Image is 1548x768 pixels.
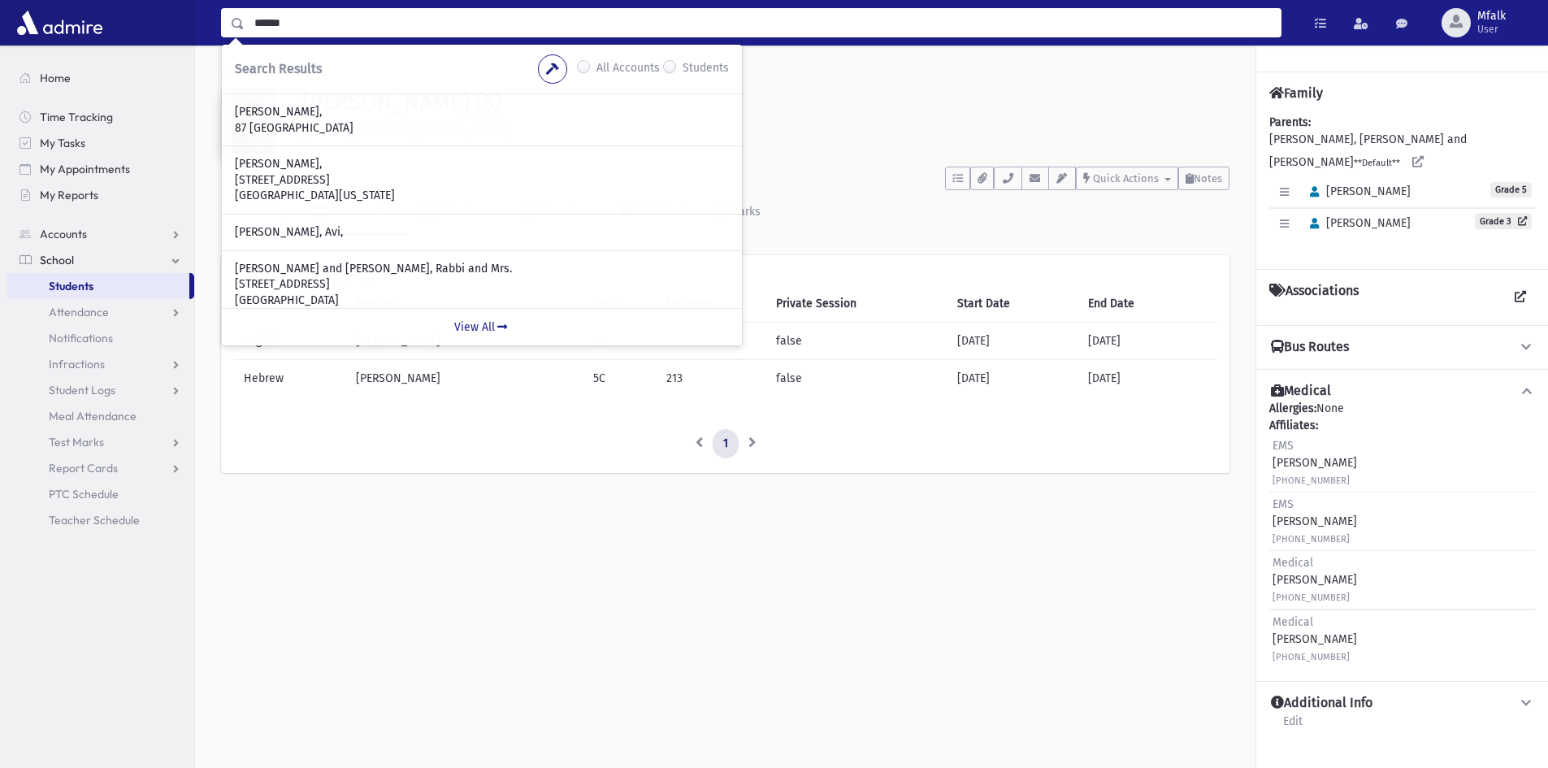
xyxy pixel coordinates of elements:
[235,276,729,293] p: [STREET_ADDRESS]
[1273,475,1350,486] small: [PHONE_NUMBER]
[1078,360,1216,397] td: [DATE]
[7,325,194,351] a: Notifications
[1269,115,1311,129] b: Parents:
[1178,167,1229,190] button: Notes
[1271,383,1331,400] h4: Medical
[49,435,104,449] span: Test Marks
[40,188,98,202] span: My Reports
[1490,182,1532,197] span: Grade 5
[1303,184,1411,198] span: [PERSON_NAME]
[235,224,729,241] p: [PERSON_NAME], Avi,
[222,308,742,345] a: View All
[1273,592,1350,603] small: [PHONE_NUMBER]
[235,293,729,309] p: [GEOGRAPHIC_DATA]
[1269,114,1535,256] div: [PERSON_NAME], [PERSON_NAME] and [PERSON_NAME]
[7,481,194,507] a: PTC Schedule
[49,279,93,293] span: Students
[302,89,1229,116] h1: [PERSON_NAME] (5)
[726,205,761,219] div: Marks
[1273,439,1294,453] span: EMS
[1273,652,1350,662] small: [PHONE_NUMBER]
[49,357,105,371] span: Infractions
[1477,10,1506,23] span: Mfalk
[7,65,194,91] a: Home
[49,487,119,501] span: PTC Schedule
[49,383,115,397] span: Student Logs
[7,104,194,130] a: Time Tracking
[7,130,194,156] a: My Tasks
[1269,400,1535,668] div: None
[49,305,109,319] span: Attendance
[1273,615,1313,629] span: Medical
[1273,534,1350,545] small: [PHONE_NUMBER]
[1078,285,1216,323] th: End Date
[221,190,300,236] a: Activity
[40,253,74,267] span: School
[713,429,739,458] a: 1
[1194,172,1222,184] span: Notes
[13,7,106,39] img: AdmirePro
[1273,556,1313,570] span: Medical
[1475,213,1532,229] a: Grade 3
[49,409,137,423] span: Meal Attendance
[766,323,947,360] td: false
[947,360,1078,397] td: [DATE]
[596,59,660,79] label: All Accounts
[1078,323,1216,360] td: [DATE]
[1282,712,1303,741] a: Edit
[7,351,194,377] a: Infractions
[235,188,729,204] p: [GEOGRAPHIC_DATA][US_STATE]
[1269,401,1316,415] b: Allergies:
[7,156,194,182] a: My Appointments
[1273,554,1357,605] div: [PERSON_NAME]
[1506,283,1535,312] a: View all Associations
[947,285,1078,323] th: Start Date
[1273,496,1357,547] div: [PERSON_NAME]
[1271,695,1372,712] h4: Additional Info
[766,360,947,397] td: false
[1269,283,1359,312] h4: Associations
[49,461,118,475] span: Report Cards
[40,227,87,241] span: Accounts
[235,61,322,76] span: Search Results
[1076,167,1178,190] button: Quick Actions
[1269,383,1535,400] button: Medical
[7,221,194,247] a: Accounts
[947,323,1078,360] td: [DATE]
[683,59,729,79] label: Students
[40,71,71,85] span: Home
[235,156,729,172] p: [PERSON_NAME],
[7,247,194,273] a: School
[1093,172,1159,184] span: Quick Actions
[235,120,729,137] p: 87 [GEOGRAPHIC_DATA]
[245,8,1281,37] input: Search
[1273,614,1357,665] div: [PERSON_NAME]
[1273,497,1294,511] span: EMS
[7,429,194,455] a: Test Marks
[7,299,194,325] a: Attendance
[1273,437,1357,488] div: [PERSON_NAME]
[7,273,189,299] a: Students
[766,285,947,323] th: Private Session
[302,123,1229,138] h6: [STREET_ADDRESS][PERSON_NAME]
[235,104,729,120] p: [PERSON_NAME],
[7,377,194,403] a: Student Logs
[346,360,583,397] td: [PERSON_NAME]
[235,172,729,189] p: [STREET_ADDRESS]
[1269,695,1535,712] button: Additional Info
[1303,216,1411,230] span: [PERSON_NAME]
[1477,23,1506,36] span: User
[7,403,194,429] a: Meal Attendance
[234,360,346,397] td: Hebrew
[7,182,194,208] a: My Reports
[40,136,85,150] span: My Tasks
[40,162,130,176] span: My Appointments
[221,65,280,89] nav: breadcrumb
[221,67,280,80] a: Students
[7,455,194,481] a: Report Cards
[657,360,767,397] td: 213
[583,360,657,397] td: 5C
[40,110,113,124] span: Time Tracking
[1269,339,1535,356] button: Bus Routes
[1269,419,1318,432] b: Affiliates:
